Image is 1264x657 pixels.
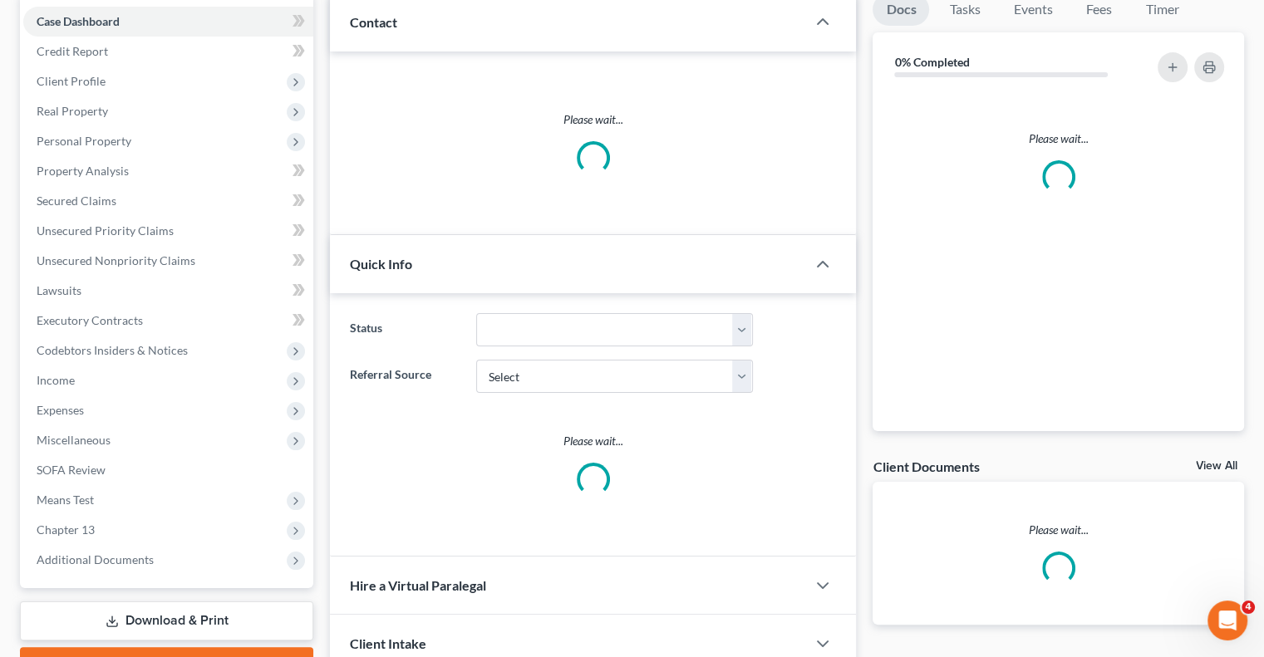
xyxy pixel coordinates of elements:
[23,455,313,485] a: SOFA Review
[37,14,120,28] span: Case Dashboard
[37,343,188,357] span: Codebtors Insiders & Notices
[23,186,313,216] a: Secured Claims
[37,164,129,178] span: Property Analysis
[37,253,195,267] span: Unsecured Nonpriority Claims
[23,7,313,37] a: Case Dashboard
[37,463,106,477] span: SOFA Review
[37,313,143,327] span: Executory Contracts
[350,256,412,272] span: Quick Info
[350,433,836,449] p: Please wait...
[1242,601,1255,614] span: 4
[350,577,486,593] span: Hire a Virtual Paralegal
[1196,460,1237,472] a: View All
[886,130,1231,147] p: Please wait...
[37,433,111,447] span: Miscellaneous
[23,306,313,336] a: Executory Contracts
[20,601,313,640] a: Download & Print
[1207,601,1247,640] iframe: Intercom live chat
[350,111,836,128] p: Please wait...
[37,283,81,297] span: Lawsuits
[37,44,108,58] span: Credit Report
[342,360,467,393] label: Referral Source
[350,635,426,651] span: Client Intake
[37,194,116,208] span: Secured Claims
[23,216,313,246] a: Unsecured Priority Claims
[37,134,131,148] span: Personal Property
[37,493,94,507] span: Means Test
[23,276,313,306] a: Lawsuits
[37,552,154,566] span: Additional Documents
[37,223,174,238] span: Unsecured Priority Claims
[37,74,106,88] span: Client Profile
[37,104,108,118] span: Real Property
[894,55,969,69] strong: 0% Completed
[37,522,95,537] span: Chapter 13
[342,313,467,346] label: Status
[350,14,397,30] span: Contact
[23,246,313,276] a: Unsecured Nonpriority Claims
[873,458,979,475] div: Client Documents
[37,403,84,417] span: Expenses
[23,156,313,186] a: Property Analysis
[873,522,1244,538] p: Please wait...
[23,37,313,66] a: Credit Report
[37,373,75,387] span: Income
